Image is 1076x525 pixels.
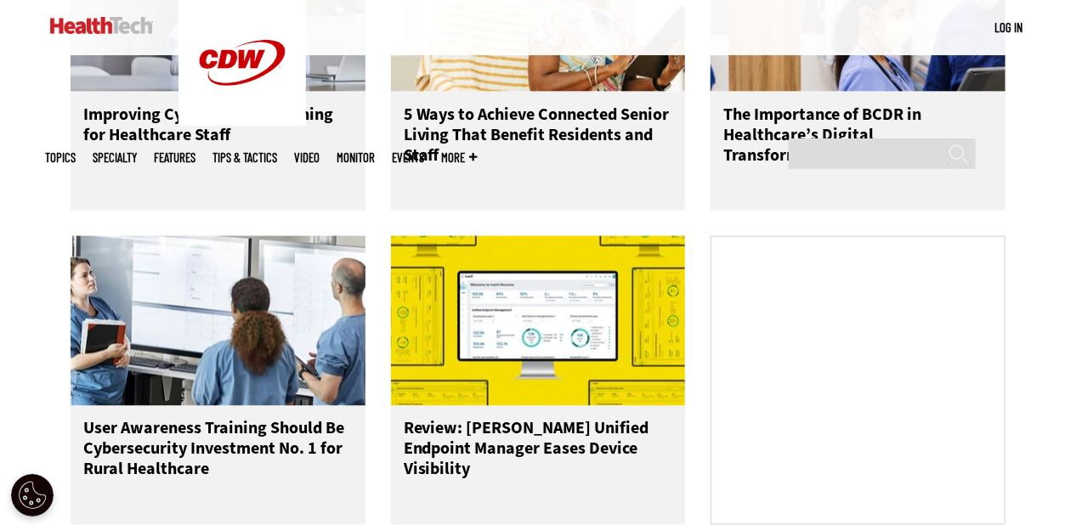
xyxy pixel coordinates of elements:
[392,151,424,164] a: Events
[441,151,477,164] span: More
[11,474,54,517] button: Open Preferences
[178,112,306,130] a: CDW
[45,151,76,164] span: Topics
[93,151,137,164] span: Specialty
[212,151,277,164] a: Tips & Tactics
[723,104,993,172] h3: The Importance of BCDR in Healthcare’s Digital Transformation
[731,273,986,485] iframe: advertisement
[11,474,54,517] div: Cookie Settings
[83,419,353,487] h3: User Awareness Training Should Be Cybersecurity Investment No. 1 for Rural Healthcare
[404,419,673,487] h3: Review: [PERSON_NAME] Unified Endpoint Manager Eases Device Visibility
[50,17,153,34] img: Home
[391,236,686,525] a: Ivanti Unified Endpoint Manager Review: [PERSON_NAME] Unified Endpoint Manager Eases Device Visib...
[391,236,686,406] img: Ivanti Unified Endpoint Manager
[994,19,1022,37] div: User menu
[294,151,320,164] a: Video
[404,104,673,172] h3: 5 Ways to Achieve Connected Senior Living That Benefit Residents and Staff
[337,151,375,164] a: MonITor
[71,236,365,525] a: Doctors reviewing information boards User Awareness Training Should Be Cybersecurity Investment N...
[71,236,365,406] img: Doctors reviewing information boards
[154,151,195,164] a: Features
[994,20,1022,35] a: Log in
